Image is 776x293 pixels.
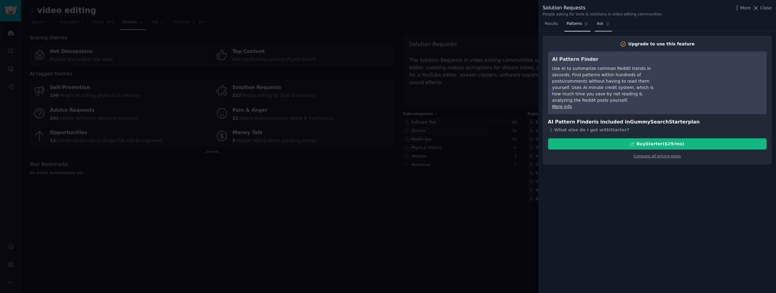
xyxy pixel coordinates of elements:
[637,141,684,147] div: Buy Starter ($ 29 /mo )
[564,19,590,31] a: Patterns
[543,4,662,12] div: Solution Requests
[552,104,572,109] a: More info
[548,138,767,150] button: BuyStarter($29/mo)
[597,21,604,27] span: Ask
[548,126,767,134] div: What else do I get with Starter ?
[552,65,663,104] div: Use AI to summarize common Reddit trends in seconds. Find patterns within hundreds of posts/comme...
[740,5,751,11] span: More
[753,5,772,11] button: Close
[634,154,681,158] a: Compare all pricing plans
[734,5,751,11] button: More
[543,19,560,31] a: Results
[567,21,582,27] span: Patterns
[628,41,695,47] div: Upgrade to use this feature
[545,21,558,27] span: Results
[552,56,663,63] h3: AI Pattern Finder
[630,119,688,125] span: GummySearch Starter
[671,56,762,101] iframe: YouTube video player
[595,19,612,31] a: Ask
[548,118,767,126] h3: AI Pattern Finder is included in plan
[543,12,662,17] div: People asking for tools & solutions in video editing communities
[760,5,772,11] span: Close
